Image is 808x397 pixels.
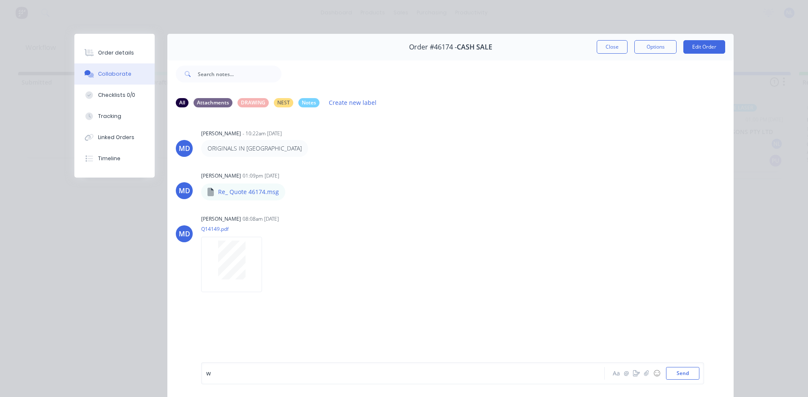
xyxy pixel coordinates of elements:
[611,368,621,378] button: Aa
[201,225,270,233] p: Q14149.pdf
[201,172,241,180] div: [PERSON_NAME]
[666,367,699,380] button: Send
[243,130,282,137] div: - 10:22am [DATE]
[274,98,293,107] div: NEST
[683,40,725,54] button: Edit Order
[194,98,232,107] div: Attachments
[74,127,155,148] button: Linked Orders
[74,42,155,63] button: Order details
[98,134,134,141] div: Linked Orders
[652,368,662,378] button: ☺
[597,40,628,54] button: Close
[207,144,302,153] p: ORIGINALS IN [GEOGRAPHIC_DATA]
[98,155,120,162] div: Timeline
[179,229,190,239] div: MD
[98,91,135,99] div: Checklists 0/0
[325,97,381,108] button: Create new label
[298,98,319,107] div: Notes
[621,368,631,378] button: @
[201,130,241,137] div: [PERSON_NAME]
[74,63,155,85] button: Collaborate
[198,66,281,82] input: Search notes...
[74,85,155,106] button: Checklists 0/0
[176,98,188,107] div: All
[634,40,677,54] button: Options
[243,172,279,180] div: 01:09pm [DATE]
[218,188,279,196] p: Re_ Quote 46174.msg
[243,215,279,223] div: 08:08am [DATE]
[179,143,190,153] div: MD
[201,215,241,223] div: [PERSON_NAME]
[457,43,492,51] span: CASH SALE
[98,70,131,78] div: Collaborate
[179,186,190,196] div: MD
[98,112,121,120] div: Tracking
[237,98,269,107] div: DRAWING
[409,43,457,51] span: Order #46174 -
[206,370,211,378] span: w
[98,49,134,57] div: Order details
[74,148,155,169] button: Timeline
[74,106,155,127] button: Tracking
